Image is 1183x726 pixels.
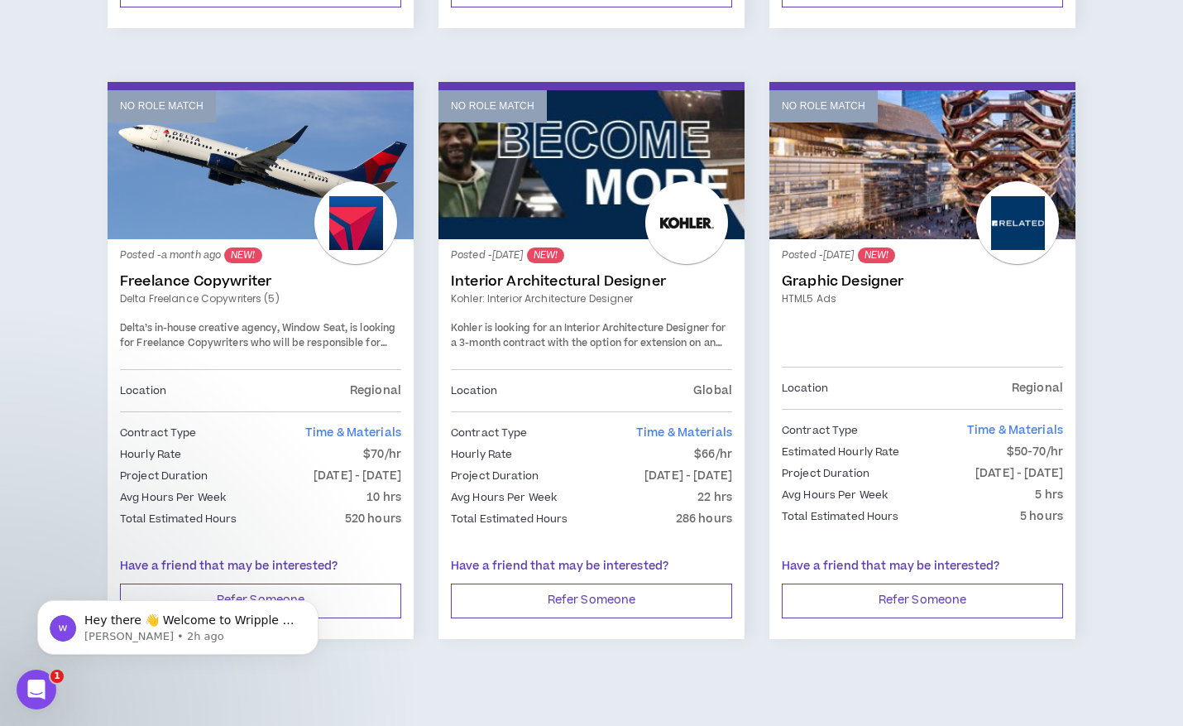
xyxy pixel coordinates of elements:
[350,382,401,400] p: Regional
[366,488,401,507] p: 10 hrs
[305,425,401,441] span: Time & Materials
[644,467,732,485] p: [DATE] - [DATE]
[451,321,726,364] span: Kohler is looking for an Interior Architecture Designer for a 3-month contract with the option fo...
[769,90,1075,239] a: No Role Match
[527,248,564,263] sup: NEW!
[697,488,732,507] p: 22 hrs
[120,488,226,507] p: Avg Hours Per Week
[451,510,568,528] p: Total Estimated Hours
[120,291,401,306] a: Delta Freelance Copywriters (5)
[451,445,512,464] p: Hourly Rate
[120,510,237,528] p: Total Estimated Hours
[782,443,900,461] p: Estimated Hourly Rate
[693,382,732,400] p: Global
[451,273,732,290] a: Interior Architectural Designer
[451,558,732,575] p: Have a friend that may be interested?
[120,424,197,442] p: Contract Type
[451,424,528,442] p: Contract Type
[17,670,56,709] iframe: Intercom live chat
[120,99,204,114] p: No Role Match
[975,464,1063,483] p: [DATE] - [DATE]
[451,248,732,263] p: Posted - [DATE]
[50,670,64,683] span: 1
[451,291,732,306] a: Kohler: Interior Architecture Designer
[12,565,343,681] iframe: Intercom notifications message
[782,291,1063,306] a: HTML5 Ads
[782,507,899,526] p: Total Estimated Hours
[1020,507,1063,526] p: 5 hours
[782,421,859,440] p: Contract Type
[1012,379,1063,397] p: Regional
[451,99,534,114] p: No Role Match
[782,273,1063,290] a: Graphic Designer
[438,90,745,239] a: No Role Match
[1007,443,1063,461] p: $50-70/hr
[120,558,401,575] p: Have a friend that may be interested?
[120,248,401,263] p: Posted - a month ago
[451,584,732,618] button: Refer Someone
[451,467,539,485] p: Project Duration
[224,248,261,263] sup: NEW!
[120,445,181,464] p: Hourly Rate
[636,425,732,441] span: Time & Materials
[782,99,865,114] p: No Role Match
[120,467,208,485] p: Project Duration
[967,422,1063,439] span: Time & Materials
[451,488,557,507] p: Avg Hours Per Week
[782,379,828,397] p: Location
[694,445,732,464] p: $66/hr
[345,510,401,528] p: 520 hours
[120,273,401,290] a: Freelance Copywriter
[120,382,166,400] p: Location
[782,464,869,483] p: Project Duration
[451,382,497,400] p: Location
[782,558,1063,575] p: Have a friend that may be interested?
[1035,486,1063,504] p: 5 hrs
[314,467,401,485] p: [DATE] - [DATE]
[676,510,732,528] p: 286 hours
[120,321,398,379] span: Delta’s in-house creative agency, Window Seat, is looking for Freelance Copywriters who will be r...
[363,445,401,464] p: $70/hr
[858,248,895,263] sup: NEW!
[782,248,1063,263] p: Posted - [DATE]
[782,486,888,504] p: Avg Hours Per Week
[108,90,414,239] a: No Role Match
[782,584,1063,618] button: Refer Someone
